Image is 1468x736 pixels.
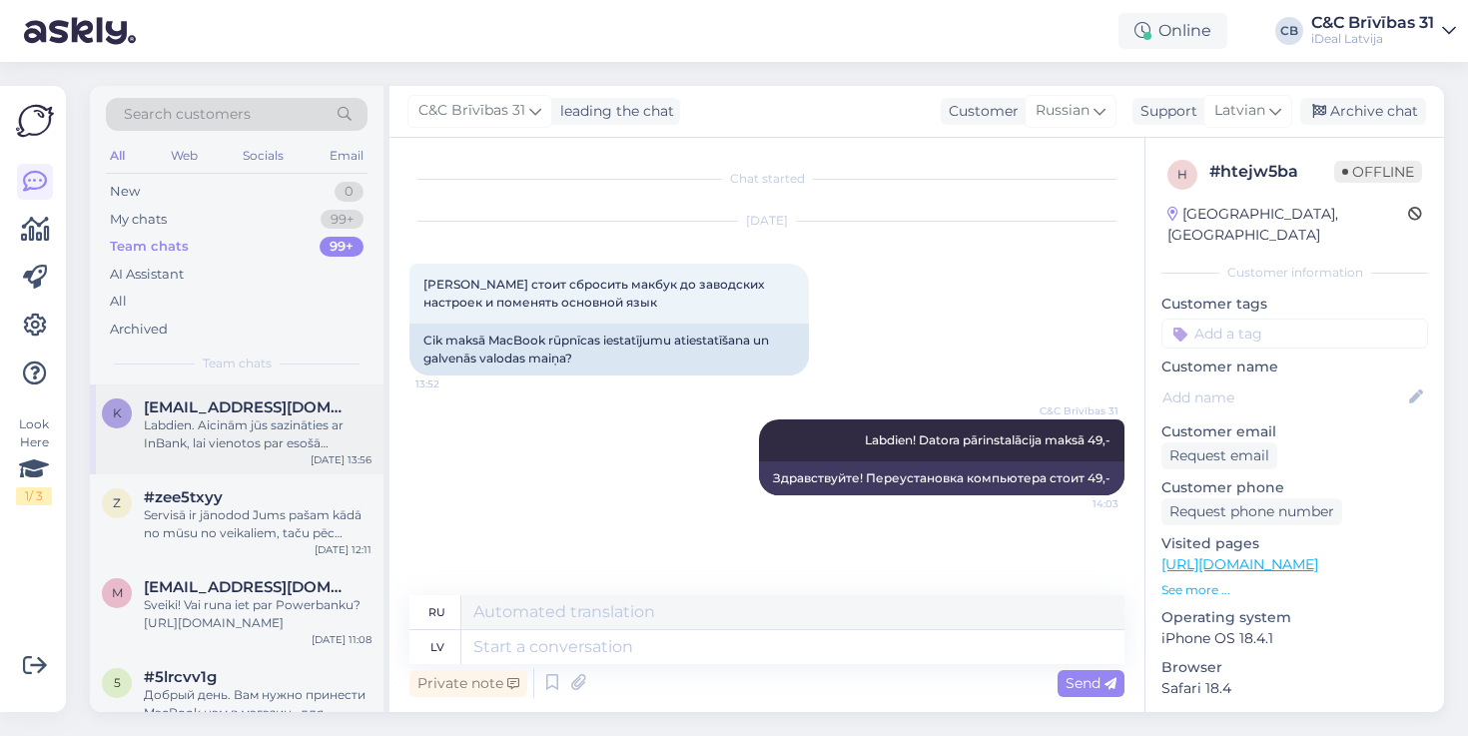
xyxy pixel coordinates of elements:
[167,143,202,169] div: Web
[1118,13,1227,49] div: Online
[110,210,167,230] div: My chats
[409,170,1124,188] div: Chat started
[16,415,52,505] div: Look Here
[1036,100,1090,122] span: Russian
[144,506,371,542] div: Servisā ir jānodod Jums pašam kādā no mūsu no veikaliem, taču pēc remonta varēsim tos Jums nosūtī...
[144,398,352,416] span: kristiansmeiris25@gmail.com
[144,416,371,452] div: Labdien. Aicinām jūs sazināties ar InBank, lai vienotos par esošā SmartDeal līguma izmaiņām vai t...
[418,100,525,122] span: C&C Brīvības 31
[110,182,140,202] div: New
[1311,15,1456,47] a: C&C Brīvības 31iDeal Latvija
[759,461,1124,495] div: Здравствуйте! Переустановка компьютера стоит 49,-
[110,320,168,340] div: Archived
[1161,477,1428,498] p: Customer phone
[144,668,217,686] span: #5lrcvv1g
[1161,607,1428,628] p: Operating system
[16,102,54,140] img: Askly Logo
[1311,31,1434,47] div: iDeal Latvija
[430,630,444,664] div: lv
[321,210,364,230] div: 99+
[1300,98,1426,125] div: Archive chat
[409,212,1124,230] div: [DATE]
[415,376,490,391] span: 13:52
[1161,442,1277,469] div: Request email
[865,432,1110,447] span: Labdien! Datora pārinstalācija maksā 49,-
[1161,319,1428,349] input: Add a tag
[315,542,371,557] div: [DATE] 12:11
[1162,386,1405,408] input: Add name
[1161,357,1428,377] p: Customer name
[1167,204,1408,246] div: [GEOGRAPHIC_DATA], [GEOGRAPHIC_DATA]
[1161,264,1428,282] div: Customer information
[335,182,364,202] div: 0
[239,143,288,169] div: Socials
[1161,533,1428,554] p: Visited pages
[106,143,129,169] div: All
[144,686,371,722] div: Добрый день. Вам нужно принести MacBook нам в магазин , для оформления сервиса , примерная стоимо...
[144,488,223,506] span: #zee5txyy
[326,143,367,169] div: Email
[1161,421,1428,442] p: Customer email
[1161,678,1428,699] p: Safari 18.4
[320,237,364,257] div: 99+
[312,632,371,647] div: [DATE] 11:08
[110,265,184,285] div: AI Assistant
[1177,167,1187,182] span: h
[1066,674,1116,692] span: Send
[1214,100,1265,122] span: Latvian
[112,585,123,600] span: m
[203,355,272,372] span: Team chats
[1161,294,1428,315] p: Customer tags
[1161,657,1428,678] p: Browser
[941,101,1019,122] div: Customer
[114,675,121,690] span: 5
[409,670,527,697] div: Private note
[113,405,122,420] span: k
[1275,17,1303,45] div: CB
[110,237,189,257] div: Team chats
[144,578,352,596] span: maija.dame@gmail.com
[409,324,809,375] div: Cik maksā MacBook rūpnīcas iestatījumu atiestatīšana un galvenās valodas maiņa?
[113,495,121,510] span: z
[1209,160,1334,184] div: # htejw5ba
[1044,496,1118,511] span: 14:03
[428,595,445,629] div: ru
[1161,498,1342,525] div: Request phone number
[144,596,371,632] div: Sveiki! Vai runa iet par Powerbanku? [URL][DOMAIN_NAME]
[124,104,251,125] span: Search customers
[1161,555,1318,573] a: [URL][DOMAIN_NAME]
[1334,161,1422,183] span: Offline
[1311,15,1434,31] div: C&C Brīvības 31
[552,101,674,122] div: leading the chat
[1040,403,1118,418] span: C&C Brīvības 31
[16,487,52,505] div: 1 / 3
[1161,628,1428,649] p: iPhone OS 18.4.1
[311,452,371,467] div: [DATE] 13:56
[423,277,767,310] span: [PERSON_NAME] стоит сбросить макбук до заводских настроек и поменять основной язык
[110,292,127,312] div: All
[1132,101,1197,122] div: Support
[1161,581,1428,599] p: See more ...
